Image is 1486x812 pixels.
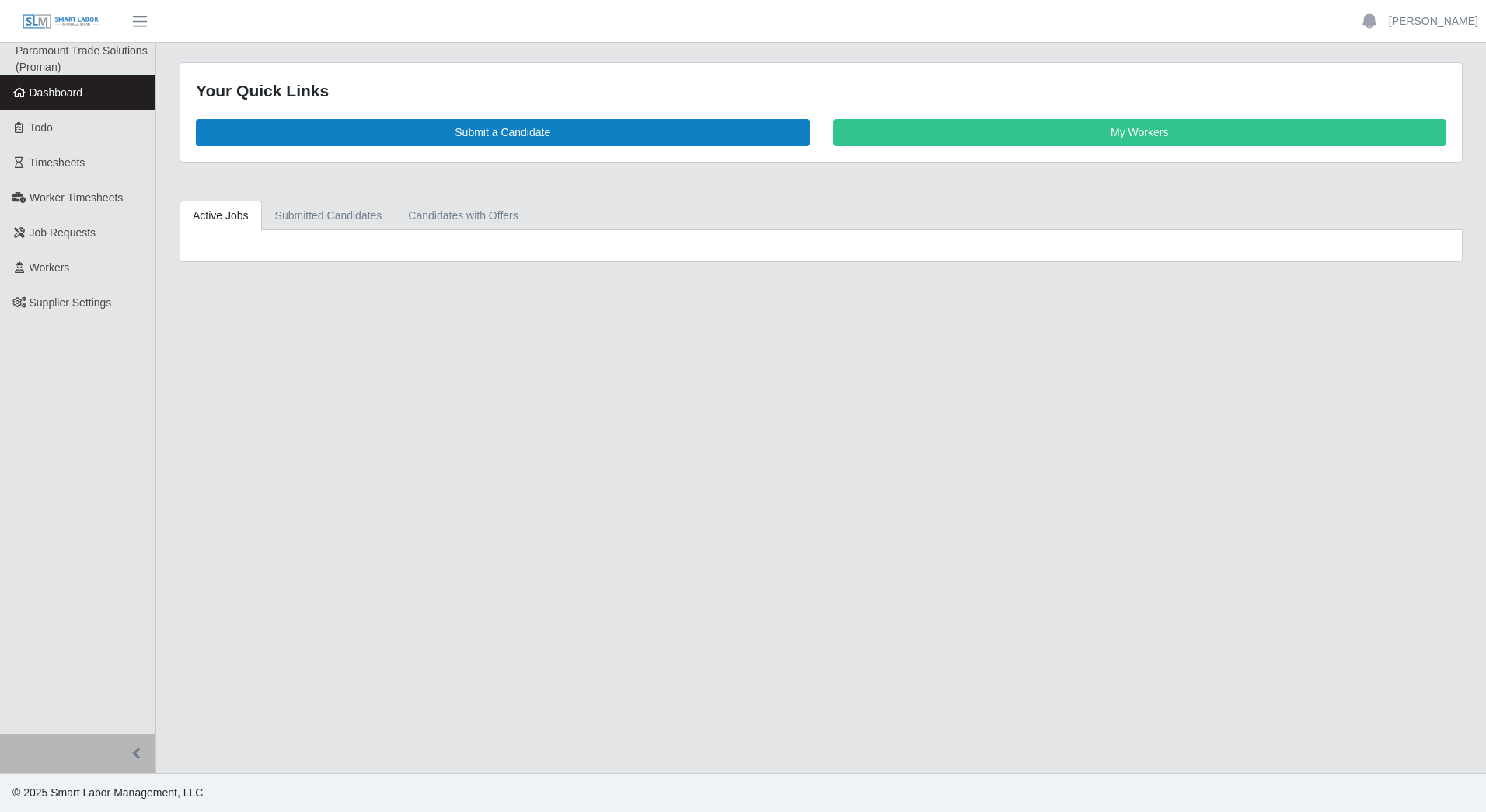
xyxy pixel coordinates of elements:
span: © 2025 Smart Labor Management, LLC [12,786,203,799]
a: Candidates with Offers [395,201,531,231]
span: Todo [30,121,53,134]
a: Submitted Candidates [262,201,396,231]
span: Timesheets [30,156,85,169]
div: Your Quick Links [196,79,1446,103]
a: [PERSON_NAME] [1389,13,1478,30]
span: Workers [30,261,70,274]
span: Paramount Trade Solutions (Proman) [16,44,148,73]
span: Supplier Settings [30,296,112,309]
span: Worker Timesheets [30,191,123,204]
a: My Workers [833,119,1447,146]
a: Submit a Candidate [196,119,810,146]
img: SLM Logo [22,13,99,30]
a: Active Jobs [180,201,262,231]
span: Dashboard [30,86,83,99]
span: Job Requests [30,226,96,239]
